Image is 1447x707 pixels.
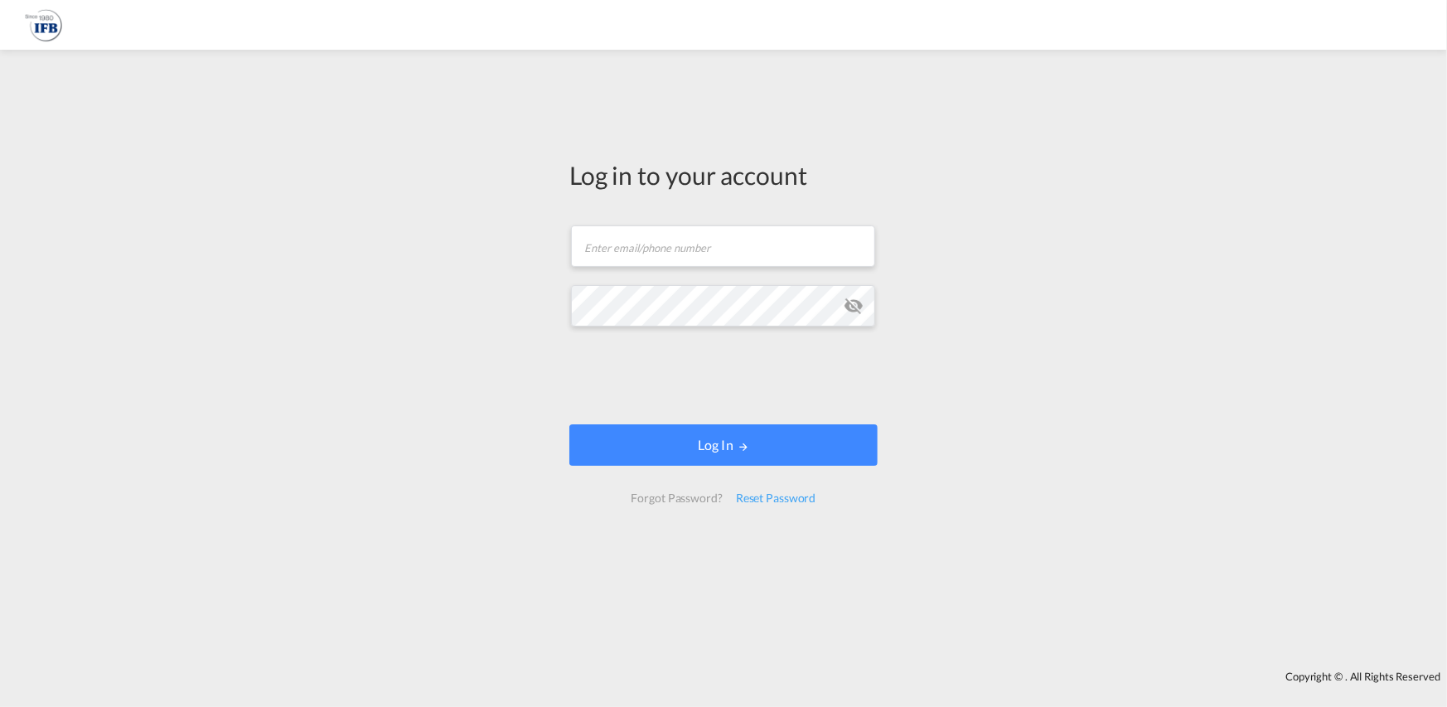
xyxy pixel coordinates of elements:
iframe: reCAPTCHA [598,343,849,408]
div: Forgot Password? [624,483,728,513]
div: Reset Password [729,483,823,513]
md-icon: icon-eye-off [844,296,864,316]
input: Enter email/phone number [571,225,875,267]
div: Log in to your account [569,157,878,192]
button: LOGIN [569,424,878,466]
img: b628ab10256c11eeb52753acbc15d091.png [25,7,62,44]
